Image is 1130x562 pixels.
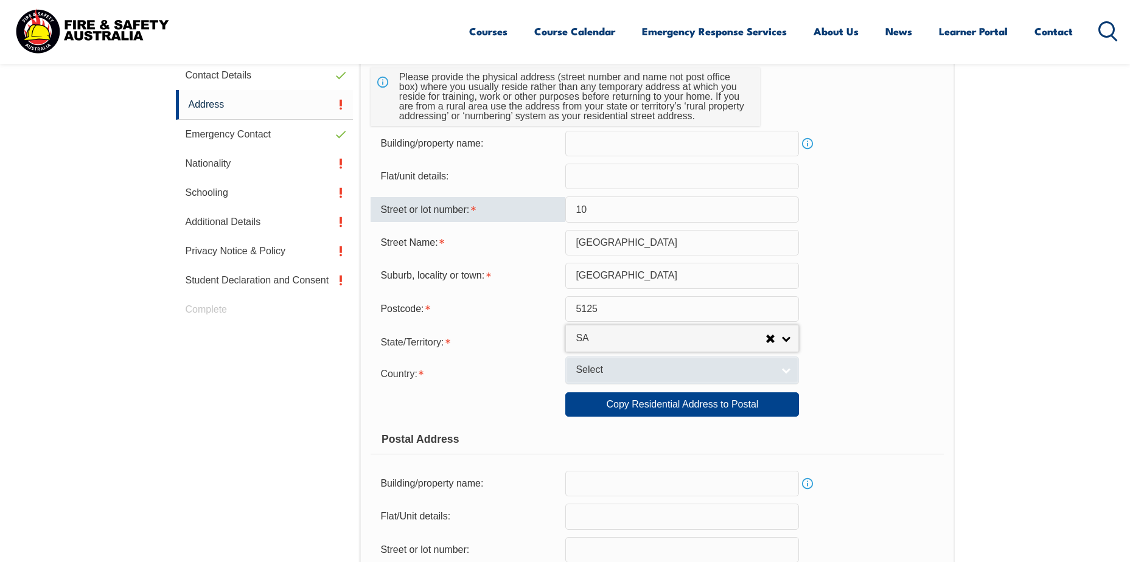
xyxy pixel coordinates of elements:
[371,505,565,528] div: Flat/Unit details:
[642,15,787,47] a: Emergency Response Services
[176,149,354,178] a: Nationality
[371,297,565,321] div: Postcode is required.
[394,68,751,126] div: Please provide the physical address (street number and name not post office box) where you usuall...
[380,369,417,379] span: Country:
[371,361,565,385] div: Country is required.
[371,538,565,561] div: Street or lot number:
[565,392,799,417] a: Copy Residential Address to Postal
[799,475,816,492] a: Info
[371,472,565,495] div: Building/property name:
[371,329,565,353] div: State/Territory is required.
[371,264,565,287] div: Suburb, locality or town is required.
[176,61,354,90] a: Contact Details
[1034,15,1073,47] a: Contact
[371,231,565,254] div: Street Name is required.
[371,424,943,454] div: Postal Address
[885,15,912,47] a: News
[176,178,354,207] a: Schooling
[176,237,354,266] a: Privacy Notice & Policy
[176,207,354,237] a: Additional Details
[371,132,565,155] div: Building/property name:
[176,120,354,149] a: Emergency Contact
[176,90,354,120] a: Address
[814,15,859,47] a: About Us
[176,266,354,295] a: Student Declaration and Consent
[380,337,444,347] span: State/Territory:
[534,15,615,47] a: Course Calendar
[469,15,507,47] a: Courses
[939,15,1008,47] a: Learner Portal
[799,135,816,152] a: Info
[576,364,773,376] span: Select
[371,165,565,188] div: Flat/unit details:
[371,197,565,221] div: Street or lot number is required.
[576,332,766,345] span: SA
